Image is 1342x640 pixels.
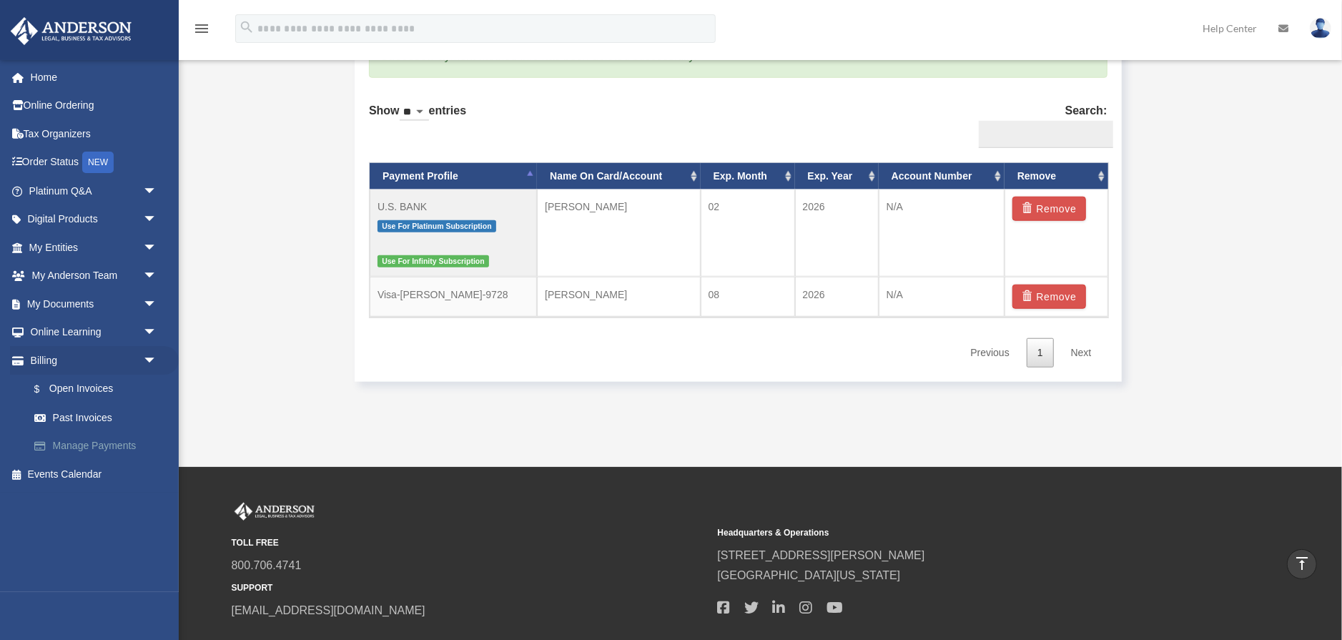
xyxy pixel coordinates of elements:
td: 02 [701,189,795,277]
a: Online Learningarrow_drop_down [10,318,179,347]
span: arrow_drop_down [143,290,172,319]
td: 2026 [795,189,879,277]
a: 1 [1027,338,1054,368]
a: Online Ordering [10,92,179,120]
img: User Pic [1310,18,1331,39]
th: Name On Card/Account: activate to sort column ascending [537,163,700,189]
img: Anderson Advisors Platinum Portal [6,17,136,45]
span: arrow_drop_down [143,318,172,348]
span: $ [42,380,49,398]
a: My Entitiesarrow_drop_down [10,233,179,262]
td: [PERSON_NAME] [537,189,700,277]
img: Anderson Advisors Platinum Portal [232,503,317,521]
td: Visa-[PERSON_NAME]-9728 [370,277,537,317]
a: Past Invoices [20,403,179,432]
span: arrow_drop_down [143,262,172,291]
a: Tax Organizers [10,119,179,148]
td: N/A [879,189,1005,277]
select: Showentries [400,104,429,121]
a: My Documentsarrow_drop_down [10,290,179,318]
a: Next [1060,338,1102,368]
i: search [239,19,255,35]
td: 08 [701,277,795,317]
span: Use For Platinum Subscription [378,220,496,232]
th: Exp. Year: activate to sort column ascending [795,163,879,189]
a: Previous [959,338,1020,368]
a: $Open Invoices [20,375,179,404]
a: Billingarrow_drop_down [10,346,179,375]
span: arrow_drop_down [143,346,172,375]
td: [PERSON_NAME] [537,277,700,317]
input: Search: [979,121,1113,148]
td: U.S. BANK [370,189,537,277]
a: My Anderson Teamarrow_drop_down [10,262,179,290]
a: Digital Productsarrow_drop_down [10,205,179,234]
a: Events Calendar [10,460,179,488]
span: arrow_drop_down [143,233,172,262]
a: 800.706.4741 [232,559,302,571]
div: NEW [82,152,114,173]
td: 2026 [795,277,879,317]
small: Headquarters & Operations [718,526,1194,541]
a: [GEOGRAPHIC_DATA][US_STATE] [718,569,901,581]
small: TOLL FREE [232,536,708,551]
a: Platinum Q&Aarrow_drop_down [10,177,179,205]
th: Payment Profile: activate to sort column descending [370,163,537,189]
a: Home [10,63,179,92]
td: N/A [879,277,1005,317]
i: menu [193,20,210,37]
label: Search: [973,101,1107,148]
small: SUPPORT [232,581,708,596]
th: Remove: activate to sort column ascending [1005,163,1108,189]
button: Remove [1012,197,1086,221]
a: [EMAIL_ADDRESS][DOMAIN_NAME] [232,604,425,616]
span: Use For Infinity Subscription [378,255,489,267]
a: Order StatusNEW [10,148,179,177]
a: vertical_align_top [1287,549,1317,579]
th: Exp. Month: activate to sort column ascending [701,163,795,189]
a: [STREET_ADDRESS][PERSON_NAME] [718,549,925,561]
a: Manage Payments [20,432,179,461]
span: arrow_drop_down [143,205,172,235]
i: vertical_align_top [1293,555,1311,572]
th: Account Number: activate to sort column ascending [879,163,1005,189]
a: menu [193,25,210,37]
span: arrow_drop_down [143,177,172,206]
button: Remove [1012,285,1086,309]
label: Show entries [369,101,466,135]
